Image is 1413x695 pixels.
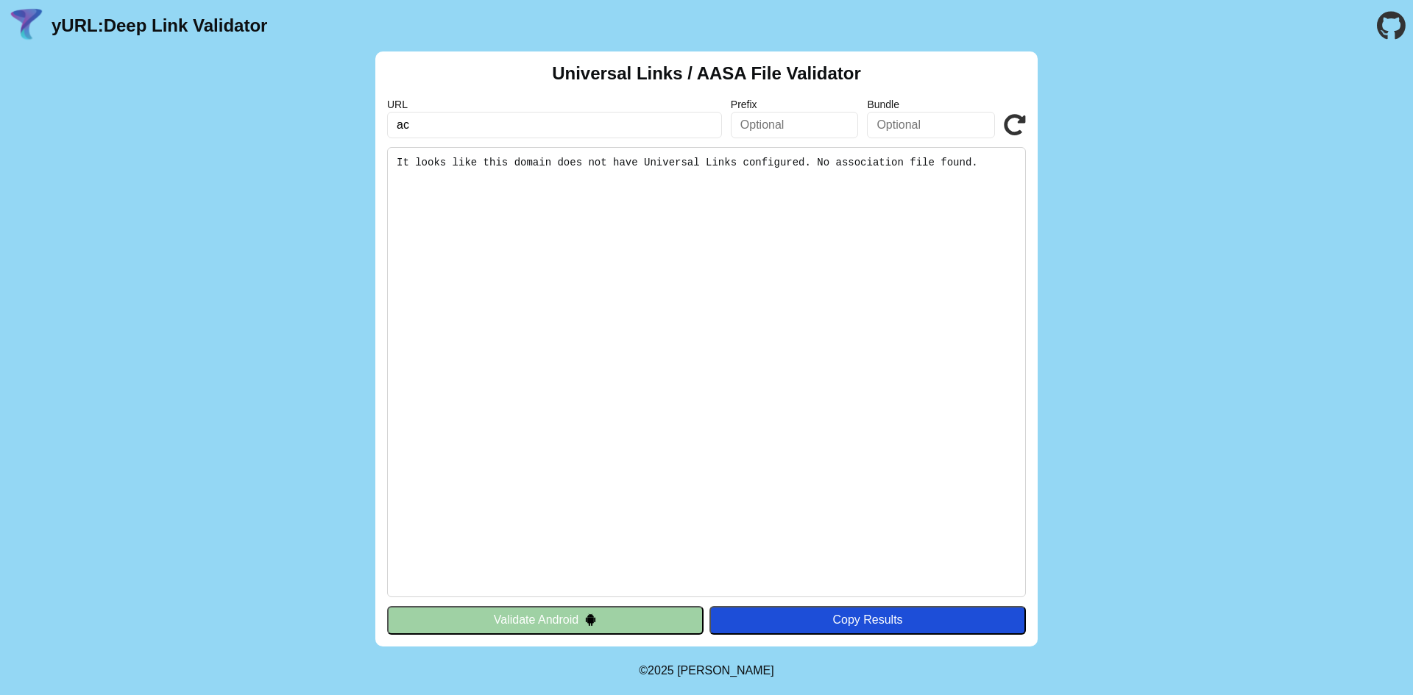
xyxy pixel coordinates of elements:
a: Michael Ibragimchayev's Personal Site [677,664,774,677]
img: droidIcon.svg [584,613,597,626]
footer: © [639,646,773,695]
input: Optional [731,112,859,138]
input: Required [387,112,722,138]
a: yURL:Deep Link Validator [52,15,267,36]
h2: Universal Links / AASA File Validator [552,63,861,84]
button: Copy Results [709,606,1026,634]
img: yURL Logo [7,7,46,45]
span: 2025 [648,664,674,677]
input: Optional [867,112,995,138]
label: Bundle [867,99,995,110]
div: Copy Results [717,613,1019,627]
button: Validate Android [387,606,704,634]
pre: It looks like this domain does not have Universal Links configured. No association file found. [387,147,1026,597]
label: URL [387,99,722,110]
label: Prefix [731,99,859,110]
